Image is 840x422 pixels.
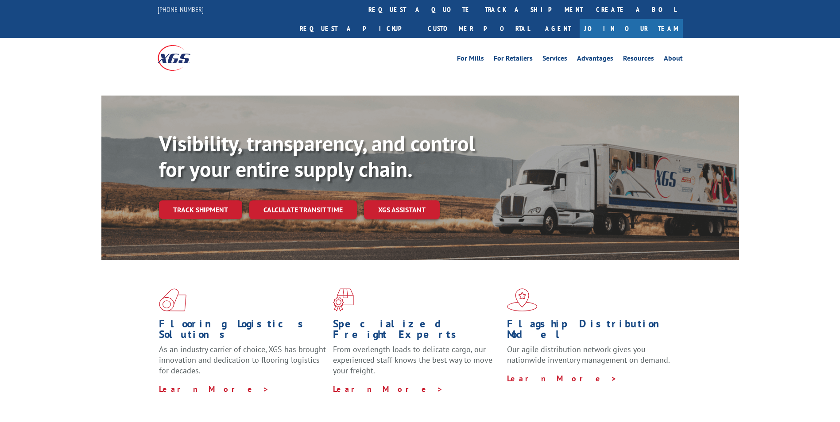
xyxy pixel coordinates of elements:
a: Learn More > [507,373,617,384]
span: As an industry carrier of choice, XGS has brought innovation and dedication to flooring logistics... [159,344,326,376]
a: Advantages [577,55,613,65]
b: Visibility, transparency, and control for your entire supply chain. [159,130,475,183]
a: For Retailers [494,55,533,65]
a: Join Our Team [580,19,683,38]
a: XGS ASSISTANT [364,200,440,219]
h1: Flooring Logistics Solutions [159,318,326,344]
img: xgs-icon-focused-on-flooring-red [333,288,354,311]
a: Agent [536,19,580,38]
h1: Flagship Distribution Model [507,318,674,344]
a: Track shipment [159,200,242,219]
a: Services [542,55,567,65]
a: About [664,55,683,65]
img: xgs-icon-flagship-distribution-model-red [507,288,538,311]
img: xgs-icon-total-supply-chain-intelligence-red [159,288,186,311]
a: Learn More > [159,384,269,394]
a: Customer Portal [421,19,536,38]
p: From overlength loads to delicate cargo, our experienced staff knows the best way to move your fr... [333,344,500,384]
span: Our agile distribution network gives you nationwide inventory management on demand. [507,344,670,365]
a: For Mills [457,55,484,65]
h1: Specialized Freight Experts [333,318,500,344]
a: Calculate transit time [249,200,357,219]
a: Learn More > [333,384,443,394]
a: [PHONE_NUMBER] [158,5,204,14]
a: Resources [623,55,654,65]
a: Request a pickup [293,19,421,38]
